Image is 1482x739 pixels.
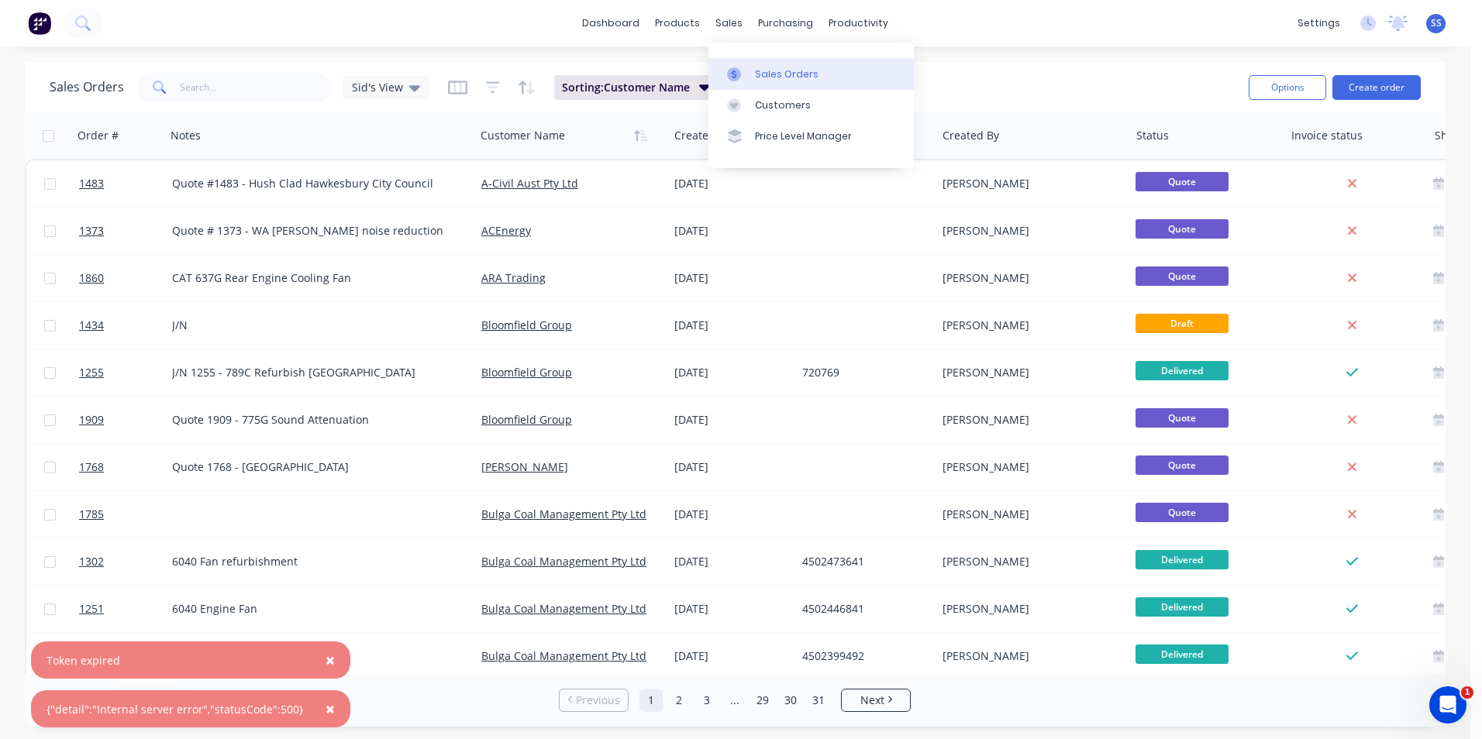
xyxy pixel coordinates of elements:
[802,365,923,380] div: 720769
[1429,686,1466,724] iframe: Intercom live chat
[79,349,172,396] a: 1255
[79,554,104,569] span: 1302
[481,554,646,569] a: Bulga Coal Management Pty Ltd
[674,554,790,569] div: [DATE]
[943,365,1115,380] div: [PERSON_NAME]
[1461,686,1473,699] span: 1
[1136,128,1169,143] div: Status
[1136,550,1229,569] span: Delivered
[943,601,1115,617] div: [PERSON_NAME]
[639,689,663,712] a: Page 1 is your current page
[674,270,790,286] div: [DATE]
[943,459,1115,475] div: [PERSON_NAME]
[79,223,104,239] span: 1373
[172,318,454,333] div: J/N
[481,365,572,380] a: Bloomfield Group
[171,128,201,143] div: Notes
[172,554,454,569] div: 6040 Fan refurbishment
[755,129,852,143] div: Price Level Manager
[79,459,104,475] span: 1768
[79,507,104,522] span: 1785
[674,507,790,522] div: [DATE]
[79,538,172,585] a: 1302
[1136,314,1229,333] span: Draft
[1136,644,1229,664] span: Delivered
[352,79,403,95] span: Sid's View
[562,80,690,95] span: Sorting: Customer Name
[755,98,811,112] div: Customers
[481,223,531,238] a: ACEnergy
[1332,75,1421,100] button: Create order
[708,58,914,89] a: Sales Orders
[79,255,172,301] a: 1860
[943,318,1115,333] div: [PERSON_NAME]
[802,648,923,664] div: 4502399492
[481,507,646,521] a: Bulga Coal Management Pty Ltd
[708,90,914,121] a: Customers
[47,652,120,669] div: Token expired
[574,12,647,35] a: dashboard
[1136,455,1229,475] span: Quote
[674,223,790,239] div: [DATE]
[481,270,546,285] a: ARA Trading
[674,601,790,617] div: [DATE]
[79,633,172,679] a: 1163
[1136,503,1229,522] span: Quote
[1136,597,1229,617] span: Delivered
[723,689,746,712] a: Jump forward
[28,12,51,35] img: Factory
[326,698,335,720] span: ×
[751,689,774,712] a: Page 29
[802,601,923,617] div: 4502446841
[943,507,1115,522] div: [PERSON_NAME]
[1136,172,1229,191] span: Quote
[79,412,104,428] span: 1909
[708,121,914,152] a: Price Level Manager
[172,223,454,239] div: Quote # 1373 - WA [PERSON_NAME] noise reduction
[860,693,884,708] span: Next
[1290,12,1348,35] div: settings
[674,412,790,428] div: [DATE]
[842,693,910,708] a: Next page
[576,693,620,708] span: Previous
[481,318,572,332] a: Bloomfield Group
[560,693,628,708] a: Previous page
[667,689,691,712] a: Page 2
[326,649,335,671] span: ×
[674,459,790,475] div: [DATE]
[172,601,454,617] div: 6040 Engine Fan
[1291,128,1363,143] div: Invoice status
[79,365,104,380] span: 1255
[79,318,104,333] span: 1434
[481,176,578,191] a: A-Civil Aust Pty Ltd
[695,689,719,712] a: Page 3
[481,648,646,663] a: Bulga Coal Management Pty Ltd
[943,648,1115,664] div: [PERSON_NAME]
[674,128,743,143] div: Created Date
[674,365,790,380] div: [DATE]
[1249,75,1326,100] button: Options
[554,75,718,100] button: Sorting:Customer Name
[50,80,124,95] h1: Sales Orders
[553,689,917,712] ul: Pagination
[79,270,104,286] span: 1860
[79,302,172,349] a: 1434
[1431,16,1442,30] span: SS
[481,601,646,616] a: Bulga Coal Management Pty Ltd
[807,689,830,712] a: Page 31
[79,397,172,443] a: 1909
[674,318,790,333] div: [DATE]
[481,459,568,474] a: [PERSON_NAME]
[172,365,454,380] div: J/N 1255 - 789C Refurbish [GEOGRAPHIC_DATA]
[943,412,1115,428] div: [PERSON_NAME]
[47,701,303,717] div: {"detail":"Internal server error","statusCode":500}
[943,223,1115,239] div: [PERSON_NAME]
[755,67,819,81] div: Sales Orders
[180,72,331,103] input: Search...
[172,459,454,475] div: Quote 1768 - [GEOGRAPHIC_DATA]
[708,12,750,35] div: sales
[79,160,172,207] a: 1483
[172,412,454,428] div: Quote 1909 - 775G Sound Attenuation
[1136,361,1229,380] span: Delivered
[802,554,923,569] div: 4502473641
